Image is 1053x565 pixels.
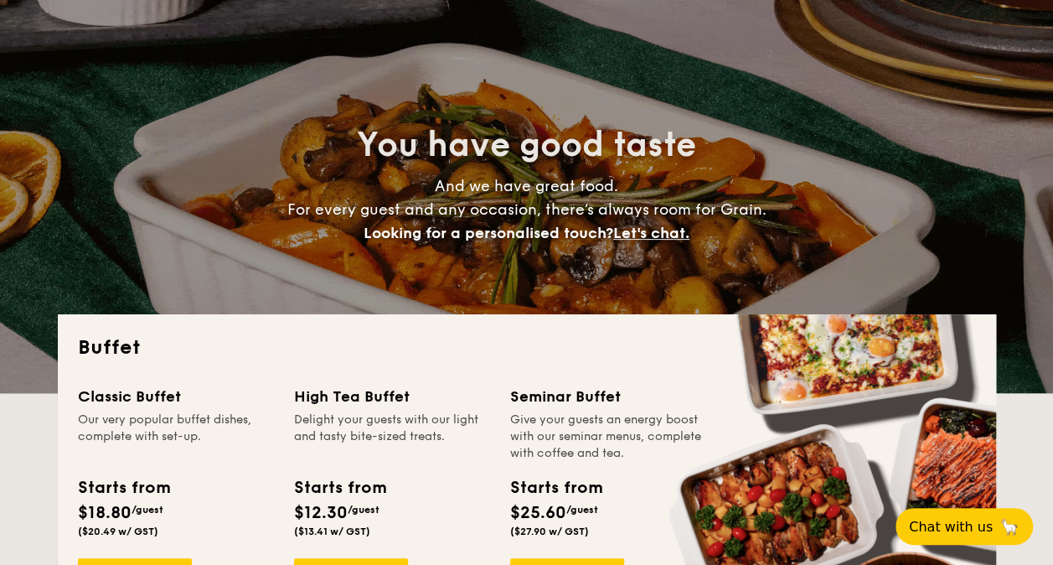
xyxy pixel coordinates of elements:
button: Chat with us🦙 [896,508,1033,545]
span: /guest [348,504,379,516]
span: ($20.49 w/ GST) [78,526,158,537]
div: Classic Buffet [78,385,274,408]
span: ($13.41 w/ GST) [294,526,370,537]
span: $18.80 [78,503,132,523]
h2: Buffet [78,334,976,361]
span: 🦙 [999,517,1019,536]
span: $25.60 [510,503,566,523]
span: You have good taste [357,125,696,165]
span: $12.30 [294,503,348,523]
div: Starts from [510,475,601,500]
div: Starts from [294,475,385,500]
div: Give your guests an energy boost with our seminar menus, complete with coffee and tea. [510,412,706,462]
span: /guest [566,504,598,516]
div: Our very popular buffet dishes, complete with set-up. [78,412,274,462]
div: Delight your guests with our light and tasty bite-sized treats. [294,412,490,462]
div: Starts from [78,475,169,500]
span: Looking for a personalised touch? [364,224,613,242]
div: Seminar Buffet [510,385,706,408]
div: High Tea Buffet [294,385,490,408]
span: Chat with us [909,519,993,535]
span: ($27.90 w/ GST) [510,526,589,537]
span: /guest [132,504,163,516]
span: And we have great food. For every guest and any occasion, there’s always room for Grain. [287,177,767,242]
span: Let's chat. [613,224,689,242]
